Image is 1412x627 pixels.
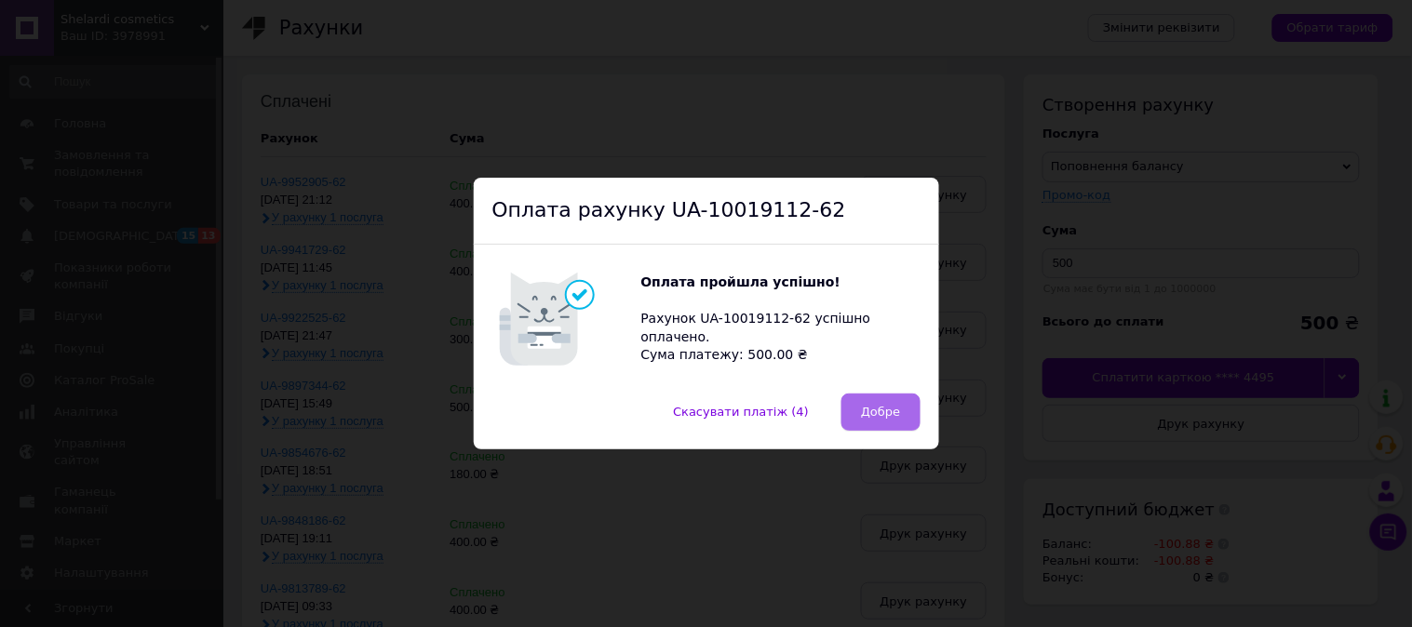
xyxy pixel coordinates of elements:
[653,394,828,431] button: Скасувати платіж (4)
[641,273,921,365] div: Рахунок UA-10019112-62 успішно оплачено. Сума платежу: 500.00 ₴
[641,274,841,289] b: Оплата пройшла успішно!
[474,178,939,245] div: Оплата рахунку UA-10019112-62
[673,405,809,419] span: Скасувати платіж (4)
[841,394,920,431] button: Добре
[492,263,641,375] img: Котик говорить Оплата пройшла успішно!
[861,405,900,419] span: Добре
